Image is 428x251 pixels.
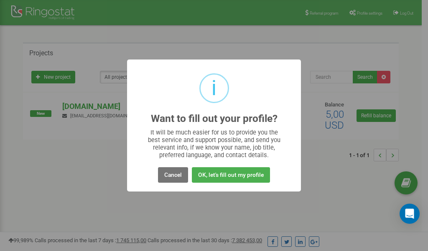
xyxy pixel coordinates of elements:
[400,204,420,224] div: Open Intercom Messenger
[158,167,188,183] button: Cancel
[211,75,217,102] div: i
[144,129,285,159] div: It will be much easier for us to provide you the best service and support possible, and send you ...
[192,167,270,183] button: OK, let's fill out my profile
[151,113,278,124] h2: Want to fill out your profile?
